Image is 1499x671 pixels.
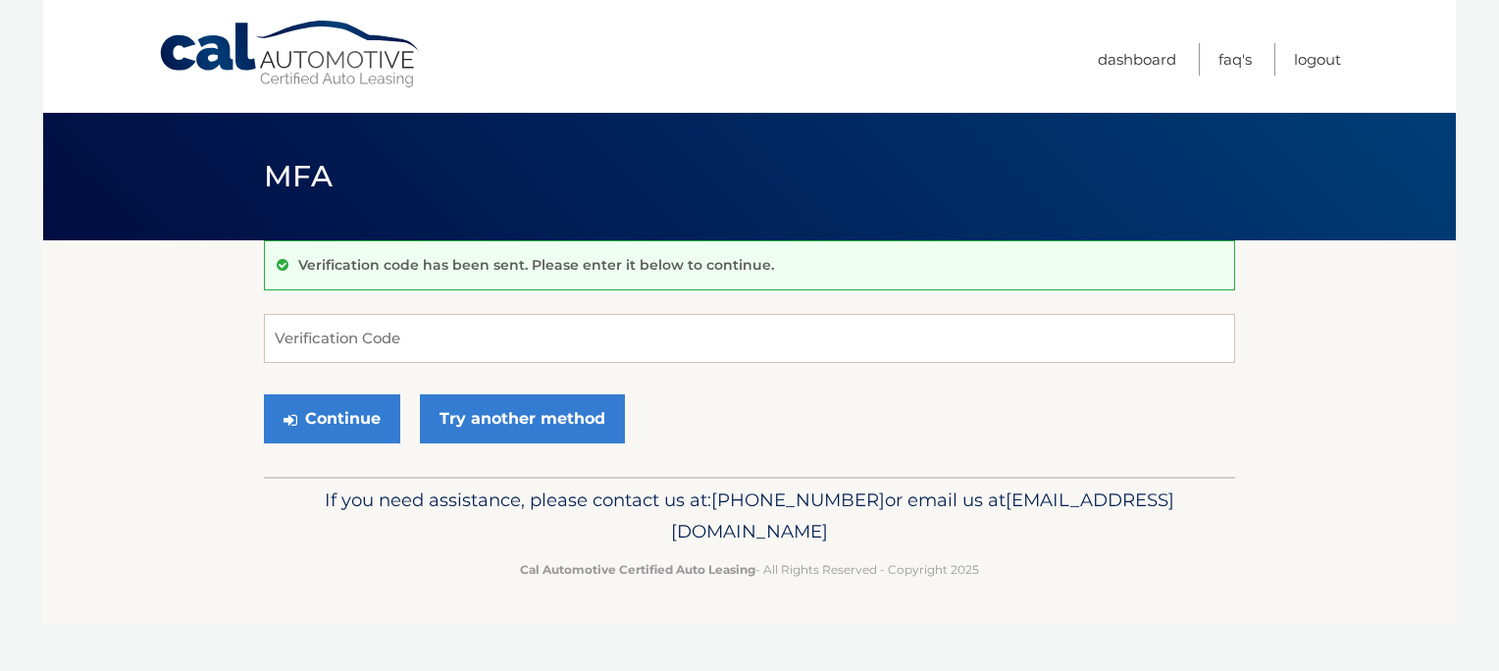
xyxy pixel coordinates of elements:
p: Verification code has been sent. Please enter it below to continue. [298,256,774,274]
p: If you need assistance, please contact us at: or email us at [277,485,1222,547]
p: - All Rights Reserved - Copyright 2025 [277,559,1222,580]
span: [PHONE_NUMBER] [711,489,885,511]
a: Cal Automotive [158,20,423,89]
strong: Cal Automotive Certified Auto Leasing [520,562,755,577]
input: Verification Code [264,314,1235,363]
button: Continue [264,394,400,443]
a: Try another method [420,394,625,443]
a: FAQ's [1218,43,1252,76]
a: Dashboard [1098,43,1176,76]
span: MFA [264,158,333,194]
a: Logout [1294,43,1341,76]
span: [EMAIL_ADDRESS][DOMAIN_NAME] [671,489,1174,542]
